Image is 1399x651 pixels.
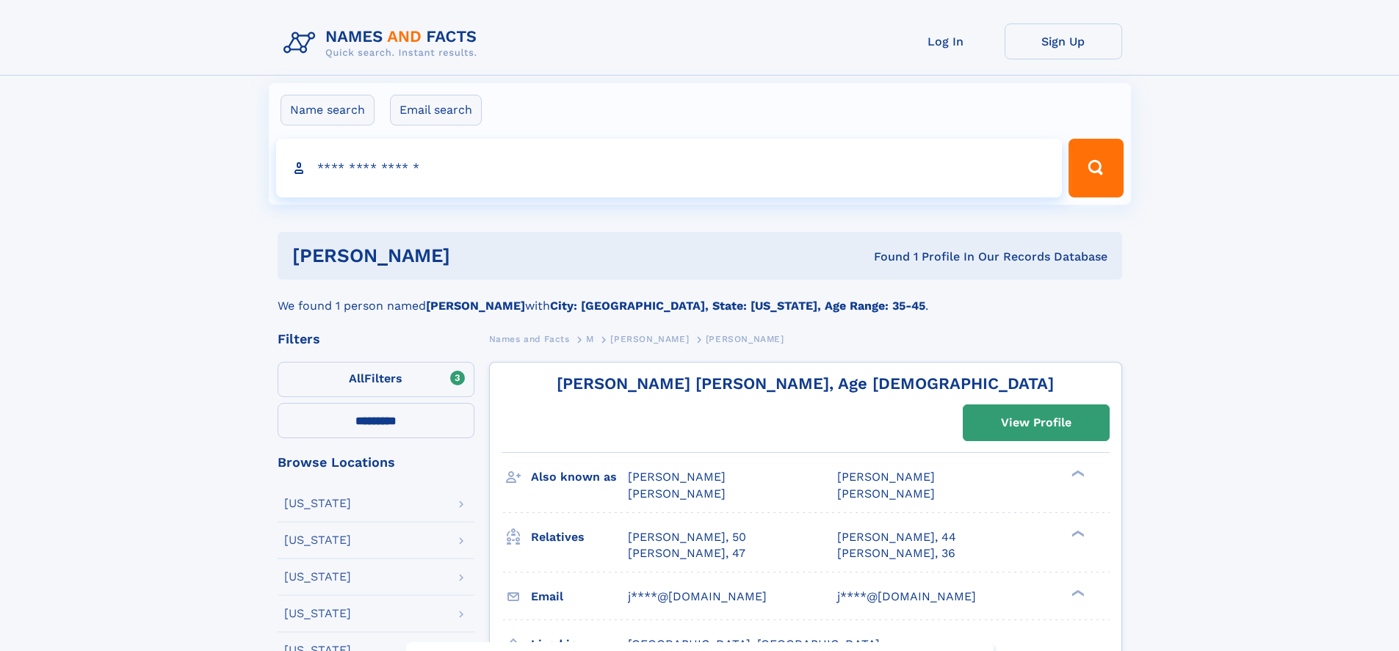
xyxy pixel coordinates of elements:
[628,637,880,651] span: [GEOGRAPHIC_DATA], [GEOGRAPHIC_DATA]
[837,470,935,484] span: [PERSON_NAME]
[281,95,375,126] label: Name search
[284,534,351,546] div: [US_STATE]
[662,249,1107,265] div: Found 1 Profile In Our Records Database
[837,487,935,501] span: [PERSON_NAME]
[278,456,474,469] div: Browse Locations
[1068,528,1085,538] div: ❯
[586,334,594,344] span: M
[557,374,1054,393] a: [PERSON_NAME] [PERSON_NAME], Age [DEMOGRAPHIC_DATA]
[349,371,364,385] span: All
[628,529,746,545] a: [PERSON_NAME], 50
[284,608,351,619] div: [US_STATE]
[531,525,628,550] h3: Relatives
[1069,139,1123,197] button: Search Button
[586,330,594,348] a: M
[1068,588,1085,597] div: ❯
[628,470,726,484] span: [PERSON_NAME]
[390,95,482,126] label: Email search
[610,334,689,344] span: [PERSON_NAME]
[531,584,628,609] h3: Email
[837,545,955,561] a: [PERSON_NAME], 36
[1001,406,1071,440] div: View Profile
[426,299,525,313] b: [PERSON_NAME]
[489,330,570,348] a: Names and Facts
[610,330,689,348] a: [PERSON_NAME]
[278,280,1122,315] div: We found 1 person named with .
[837,529,956,545] a: [PERSON_NAME], 44
[284,571,351,583] div: [US_STATE]
[292,247,662,265] h1: [PERSON_NAME]
[284,498,351,509] div: [US_STATE]
[887,23,1005,59] a: Log In
[278,332,474,346] div: Filters
[278,362,474,397] label: Filters
[628,487,726,501] span: [PERSON_NAME]
[550,299,925,313] b: City: [GEOGRAPHIC_DATA], State: [US_STATE], Age Range: 35-45
[628,545,745,561] a: [PERSON_NAME], 47
[964,405,1109,440] a: View Profile
[1068,469,1085,479] div: ❯
[278,23,489,63] img: Logo Names and Facts
[706,334,784,344] span: [PERSON_NAME]
[1005,23,1122,59] a: Sign Up
[531,465,628,490] h3: Also known as
[276,139,1063,197] input: search input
